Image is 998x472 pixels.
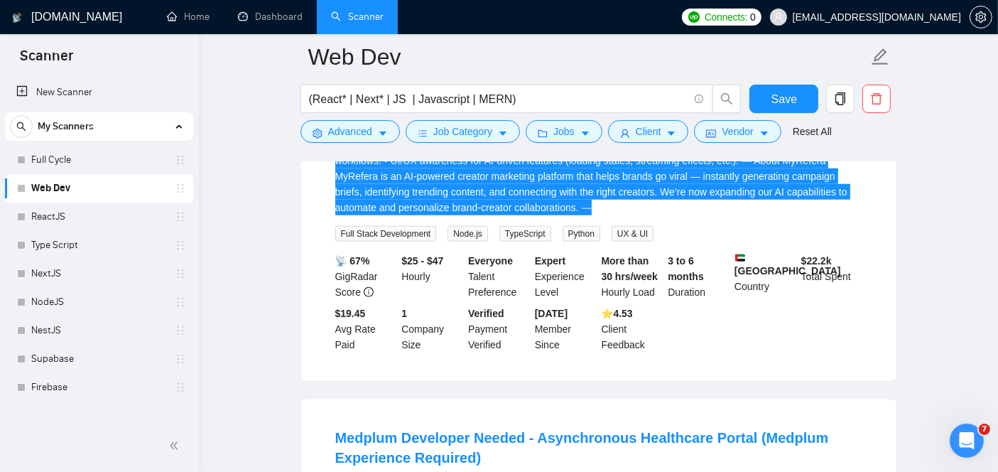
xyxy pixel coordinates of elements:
span: edit [871,48,889,66]
span: holder [175,268,186,279]
span: Advanced [328,124,372,139]
button: search [10,115,33,138]
span: 7 [979,424,990,435]
button: delete [862,85,891,113]
span: holder [175,240,186,251]
a: Reset All [793,124,832,139]
div: Duration [665,253,732,300]
b: 3 to 6 months [668,255,704,282]
input: Scanner name... [308,39,868,75]
span: My Scanners [38,112,94,141]
span: holder [175,382,186,393]
span: info-circle [695,95,704,104]
b: 1 [401,308,407,319]
span: Full Stack Development [335,226,437,242]
span: Job Category [433,124,492,139]
span: holder [175,325,186,336]
span: holder [175,211,186,222]
span: Save [771,90,797,108]
span: holder [175,183,186,194]
span: search [713,92,740,105]
b: $ 22.2k [801,255,832,267]
div: Experience Level [532,253,599,300]
div: Hourly Load [599,253,666,300]
span: Connects: [705,9,747,25]
b: [GEOGRAPHIC_DATA] [734,253,841,277]
div: Hourly [398,253,465,300]
span: Node.js [448,226,488,242]
span: delete [863,92,890,105]
div: Total Spent [798,253,865,300]
span: 0 [750,9,756,25]
div: Avg Rate Paid [332,306,399,353]
span: Jobs [553,124,575,139]
a: setting [970,11,992,23]
div: GigRadar Score [332,253,399,300]
span: copy [827,92,854,105]
span: Scanner [9,45,85,75]
span: setting [313,128,322,139]
a: Full Cycle [31,146,166,174]
img: upwork-logo.png [688,11,700,23]
li: My Scanners [5,112,193,402]
span: Vendor [722,124,753,139]
div: Company Size [398,306,465,353]
a: Type Script [31,231,166,259]
a: NestJS [31,316,166,345]
span: Client [636,124,661,139]
input: Search Freelance Jobs... [309,90,688,108]
b: $19.45 [335,308,366,319]
span: holder [175,296,186,308]
button: settingAdvancedcaret-down [300,120,400,143]
span: caret-down [759,128,769,139]
button: idcardVendorcaret-down [694,120,781,143]
div: Client Feedback [599,306,666,353]
a: ReactJS [31,203,166,231]
a: homeHome [167,11,210,23]
span: user [774,12,783,22]
button: Save [749,85,818,113]
a: Medplum Developer Needed - Asynchronous Healthcare Portal (Medplum Experience Required) [335,430,829,466]
b: 📡 67% [335,255,370,267]
a: dashboardDashboard [238,11,303,23]
span: TypeScript [499,226,551,242]
button: setting [970,6,992,28]
a: searchScanner [331,11,384,23]
span: bars [418,128,428,139]
span: idcard [706,128,716,139]
span: folder [538,128,548,139]
b: $25 - $47 [401,255,443,267]
iframe: Intercom live chat [950,424,984,458]
span: search [11,122,32,132]
li: New Scanner [5,78,193,107]
span: user [620,128,630,139]
a: Web Dev [31,174,166,203]
span: caret-down [666,128,676,139]
img: 🇦🇪 [735,253,745,263]
span: caret-down [378,128,388,139]
span: UX & UI [612,226,653,242]
a: NextJS [31,259,166,288]
div: Talent Preference [465,253,532,300]
b: Everyone [468,255,513,267]
span: Python [563,226,600,242]
b: More than 30 hrs/week [602,255,658,282]
div: Payment Verified [465,306,532,353]
a: Supabase [31,345,166,373]
b: Verified [468,308,504,319]
button: folderJobscaret-down [526,120,602,143]
a: Firebase [31,373,166,402]
span: holder [175,353,186,365]
div: Member Since [532,306,599,353]
a: New Scanner [16,78,182,107]
b: ⭐️ 4.53 [602,308,633,319]
a: NodeJS [31,288,166,316]
b: Expert [535,255,566,267]
span: double-left [169,439,183,453]
span: caret-down [580,128,590,139]
span: info-circle [364,287,374,297]
button: copy [826,85,855,113]
b: [DATE] [535,308,568,319]
span: caret-down [498,128,508,139]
